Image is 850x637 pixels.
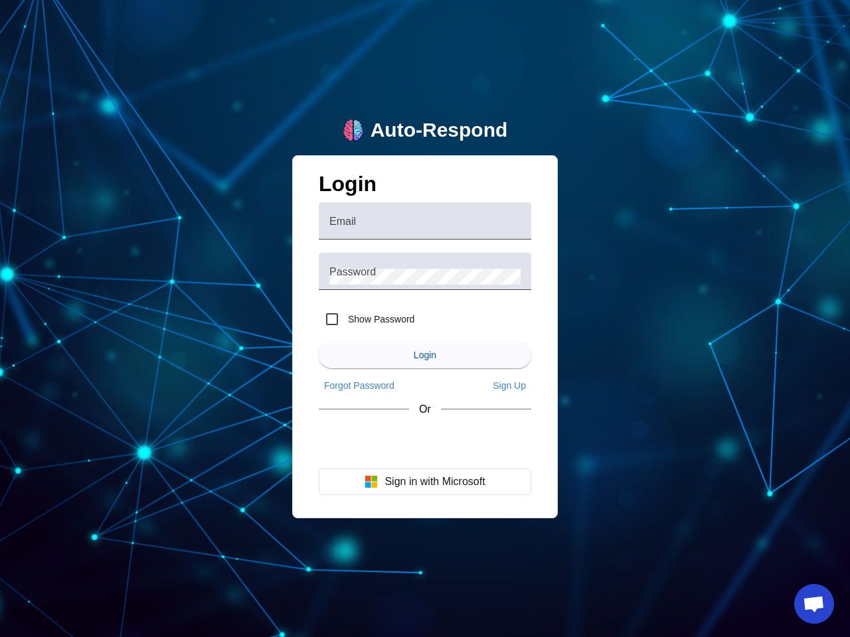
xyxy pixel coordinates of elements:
img: Microsoft logo [365,475,378,488]
img: logo [343,119,364,141]
a: Open chat [794,584,834,624]
h1: Login [319,172,531,203]
mat-label: Password [329,266,376,277]
span: Sign Up [493,380,526,391]
a: logoAuto-Respond [343,119,508,142]
span: Forgot Password [324,380,394,391]
mat-label: Email [329,216,356,227]
span: Or [419,403,431,415]
iframe: Sign in with Google Button [312,427,538,457]
div: Auto-Respond [371,119,508,142]
button: Sign in with Microsoft [319,468,531,495]
button: Login [319,342,531,368]
label: Show Password [345,313,414,326]
span: Login [414,350,436,360]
